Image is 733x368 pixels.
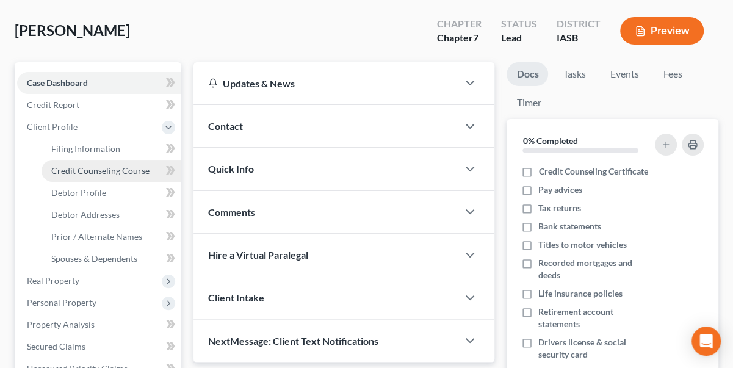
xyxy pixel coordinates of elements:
a: Filing Information [42,138,181,160]
span: Property Analysis [27,319,95,330]
span: Tax returns [538,202,581,214]
span: Credit Counseling Course [51,165,150,176]
span: Personal Property [27,297,96,308]
a: Credit Report [17,94,181,116]
span: Credit Report [27,99,79,110]
span: Contact [208,120,243,132]
span: Filing Information [51,143,120,154]
a: Case Dashboard [17,72,181,94]
a: Timer [507,91,551,115]
div: Status [501,17,537,31]
span: 7 [473,32,478,43]
span: Recorded mortgages and deeds [538,257,655,281]
button: Preview [620,17,704,45]
span: Comments [208,206,255,218]
span: Credit Counseling Certificate [538,165,648,178]
span: Prior / Alternate Names [51,231,142,242]
div: Open Intercom Messenger [691,327,721,356]
span: Case Dashboard [27,78,88,88]
a: Credit Counseling Course [42,160,181,182]
a: Events [600,62,648,86]
span: [PERSON_NAME] [15,21,130,39]
span: Bank statements [538,220,601,233]
span: Spouses & Dependents [51,253,137,264]
span: Pay advices [538,184,582,196]
a: Debtor Profile [42,182,181,204]
span: Quick Info [208,163,254,175]
span: Debtor Profile [51,187,106,198]
a: Tasks [553,62,595,86]
a: Prior / Alternate Names [42,226,181,248]
div: Lead [501,31,537,45]
div: Updates & News [208,77,443,90]
span: Life insurance policies [538,287,623,300]
span: Real Property [27,275,79,286]
span: Secured Claims [27,341,85,352]
span: Client Profile [27,121,78,132]
div: IASB [557,31,601,45]
a: Spouses & Dependents [42,248,181,270]
div: District [557,17,601,31]
span: Retirement account statements [538,306,655,330]
div: Chapter [437,31,482,45]
span: NextMessage: Client Text Notifications [208,335,378,347]
a: Fees [653,62,692,86]
span: Client Intake [208,292,264,303]
a: Property Analysis [17,314,181,336]
a: Debtor Addresses [42,204,181,226]
span: Hire a Virtual Paralegal [208,249,308,261]
a: Docs [507,62,548,86]
span: Drivers license & social security card [538,336,655,361]
strong: 0% Completed [522,135,577,146]
span: Titles to motor vehicles [538,239,627,251]
span: Debtor Addresses [51,209,120,220]
div: Chapter [437,17,482,31]
a: Secured Claims [17,336,181,358]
